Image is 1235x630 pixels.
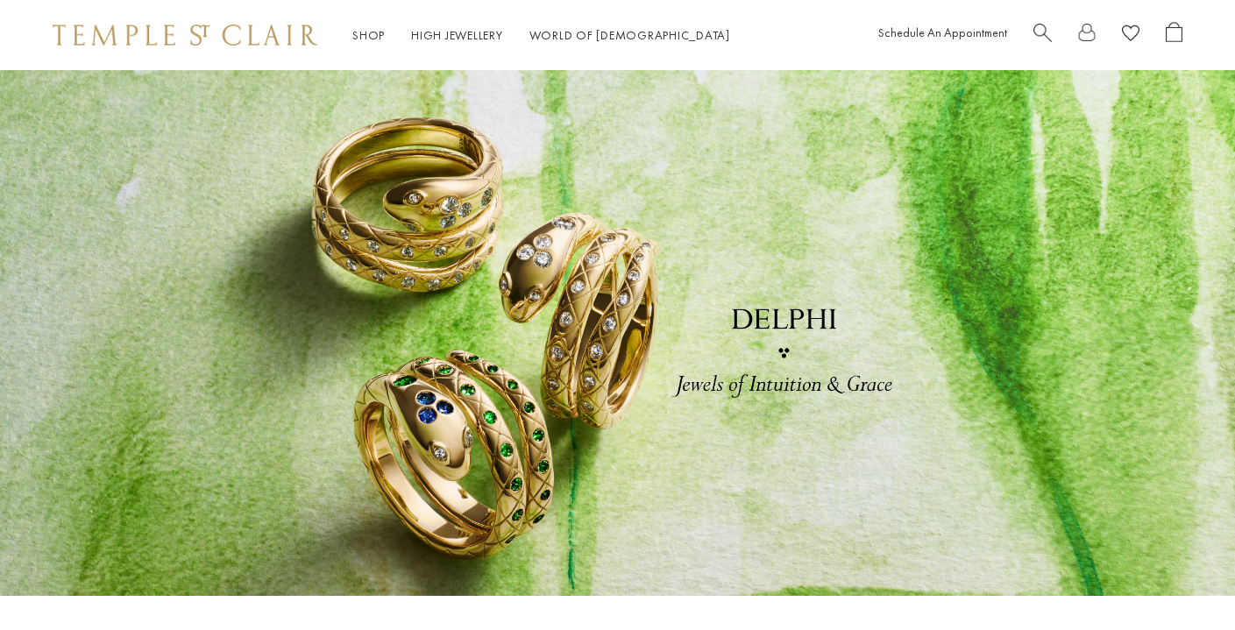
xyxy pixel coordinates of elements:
a: Search [1033,22,1052,49]
a: Open Shopping Bag [1166,22,1182,49]
a: High JewelleryHigh Jewellery [411,27,503,43]
a: Schedule An Appointment [878,25,1007,40]
a: View Wishlist [1122,22,1139,49]
a: World of [DEMOGRAPHIC_DATA]World of [DEMOGRAPHIC_DATA] [529,27,730,43]
nav: Main navigation [352,25,730,46]
a: ShopShop [352,27,385,43]
img: Temple St. Clair [53,25,317,46]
